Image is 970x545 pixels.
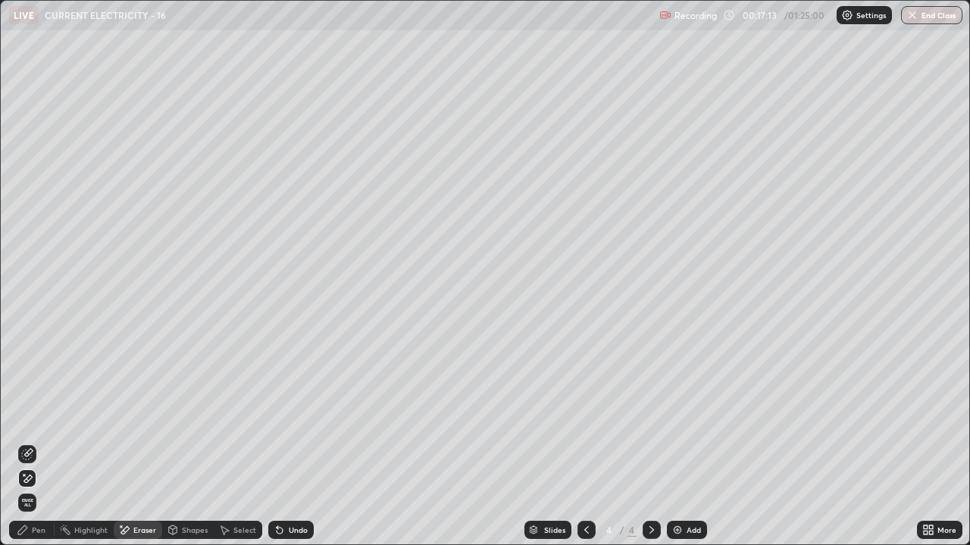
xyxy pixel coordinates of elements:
div: Highlight [74,526,108,534]
div: More [937,526,956,534]
div: Slides [544,526,565,534]
div: Pen [32,526,45,534]
img: end-class-cross [906,9,918,21]
div: Shapes [182,526,208,534]
div: / [620,525,624,534]
p: Settings [856,11,886,19]
img: add-slide-button [671,524,684,536]
div: Undo [289,526,308,534]
div: Add [687,526,701,534]
img: class-settings-icons [841,9,853,21]
p: Recording [674,10,717,21]
button: End Class [901,6,962,24]
p: LIVE [14,9,34,21]
div: 4 [602,525,617,534]
div: Select [233,526,256,534]
span: Erase all [19,498,36,507]
div: Eraser [133,526,156,534]
div: 4 [627,523,637,537]
p: CURRENT ELECTRICITY - 16 [45,9,166,21]
img: recording.375f2c34.svg [659,9,671,21]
